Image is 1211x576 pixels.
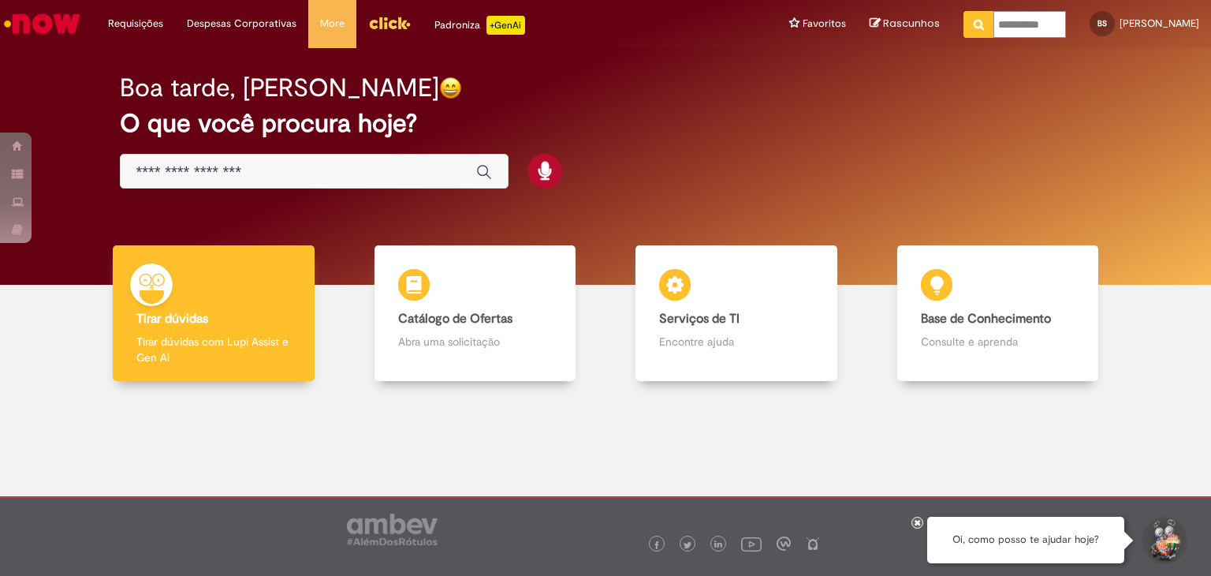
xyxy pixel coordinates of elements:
[136,334,291,365] p: Tirar dúvidas com Lupi Assist e Gen Ai
[883,16,940,31] span: Rascunhos
[921,334,1075,350] p: Consulte e aprenda
[659,311,740,327] b: Serviços de TI
[963,11,994,38] button: Pesquisar
[2,8,83,39] img: ServiceNow
[741,533,762,554] img: logo_footer_youtube.png
[434,16,525,35] div: Padroniza
[108,16,163,32] span: Requisições
[120,74,439,102] h2: Boa tarde, [PERSON_NAME]
[345,245,606,382] a: Catálogo de Ofertas Abra uma solicitação
[653,541,661,549] img: logo_footer_facebook.png
[777,537,791,551] img: logo_footer_workplace.png
[439,77,462,99] img: happy-face.png
[398,334,553,350] p: Abra uma solicitação
[398,311,512,327] b: Catálogo de Ofertas
[803,16,846,32] span: Favoritos
[1120,17,1199,30] span: [PERSON_NAME]
[136,311,208,327] b: Tirar dúvidas
[368,11,411,35] img: click_logo_yellow_360x200.png
[83,245,345,382] a: Tirar dúvidas Tirar dúvidas com Lupi Assist e Gen Ai
[806,537,820,551] img: logo_footer_naosei.png
[684,541,691,549] img: logo_footer_twitter.png
[867,245,1129,382] a: Base de Conhecimento Consulte e aprenda
[320,16,345,32] span: More
[714,540,722,550] img: logo_footer_linkedin.png
[1140,517,1187,564] button: Iniciar Conversa de Suporte
[605,245,867,382] a: Serviços de TI Encontre ajuda
[921,311,1051,327] b: Base de Conhecimento
[659,334,814,350] p: Encontre ajuda
[187,16,296,32] span: Despesas Corporativas
[1097,18,1107,28] span: BS
[927,517,1124,563] div: Oi, como posso te ajudar hoje?
[486,16,525,35] p: +GenAi
[120,110,1092,137] h2: O que você procura hoje?
[347,514,438,545] img: logo_footer_ambev_rotulo_gray.png
[870,17,940,32] a: Rascunhos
